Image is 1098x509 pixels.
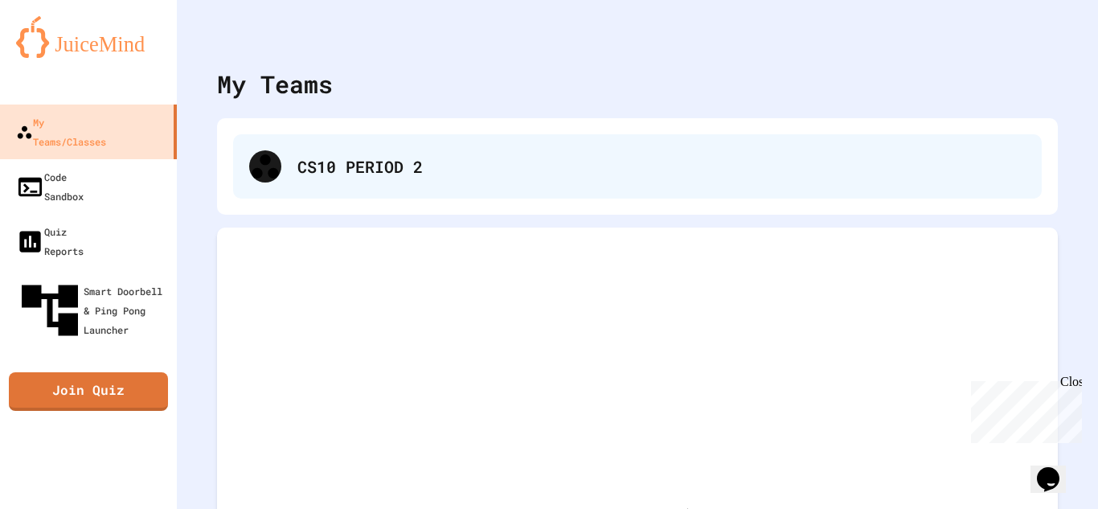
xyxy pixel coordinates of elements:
div: Code Sandbox [16,167,84,206]
iframe: chat widget [965,375,1082,443]
div: Smart Doorbell & Ping Pong Launcher [16,277,170,344]
div: Quiz Reports [16,222,84,261]
img: logo-orange.svg [16,16,161,58]
iframe: chat widget [1030,445,1082,493]
div: Chat with us now!Close [6,6,111,102]
div: My Teams/Classes [16,113,106,151]
a: Join Quiz [9,372,168,411]
div: My Teams [217,66,333,102]
div: CS10 PERIOD 2 [297,154,1026,179]
div: CS10 PERIOD 2 [233,134,1042,199]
